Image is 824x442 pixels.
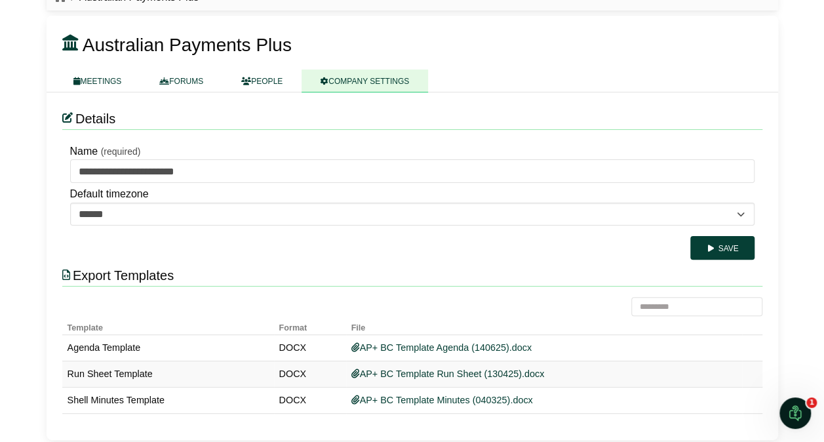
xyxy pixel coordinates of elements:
[351,369,545,379] a: AP+ BC Template Run Sheet (130425).docx
[62,361,274,388] td: Run Sheet Template
[140,70,222,92] a: FORUMS
[274,388,346,414] td: DOCX
[302,70,428,92] a: COMPANY SETTINGS
[83,35,292,55] span: Australian Payments Plus
[806,397,817,408] span: 1
[54,70,141,92] a: MEETINGS
[222,70,302,92] a: PEOPLE
[70,143,98,160] label: Name
[274,316,346,335] th: Format
[690,236,754,260] button: Save
[779,397,811,429] iframe: Intercom live chat
[101,146,141,157] small: (required)
[70,186,149,203] label: Default timezone
[351,395,533,405] a: AP+ BC Template Minutes (040325).docx
[351,342,532,353] a: AP+ BC Template Agenda (140625).docx
[62,388,274,414] td: Shell Minutes Template
[274,361,346,388] td: DOCX
[346,316,742,335] th: File
[73,268,174,283] span: Export Templates
[274,335,346,361] td: DOCX
[75,111,115,126] span: Details
[62,335,274,361] td: Agenda Template
[62,316,274,335] th: Template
